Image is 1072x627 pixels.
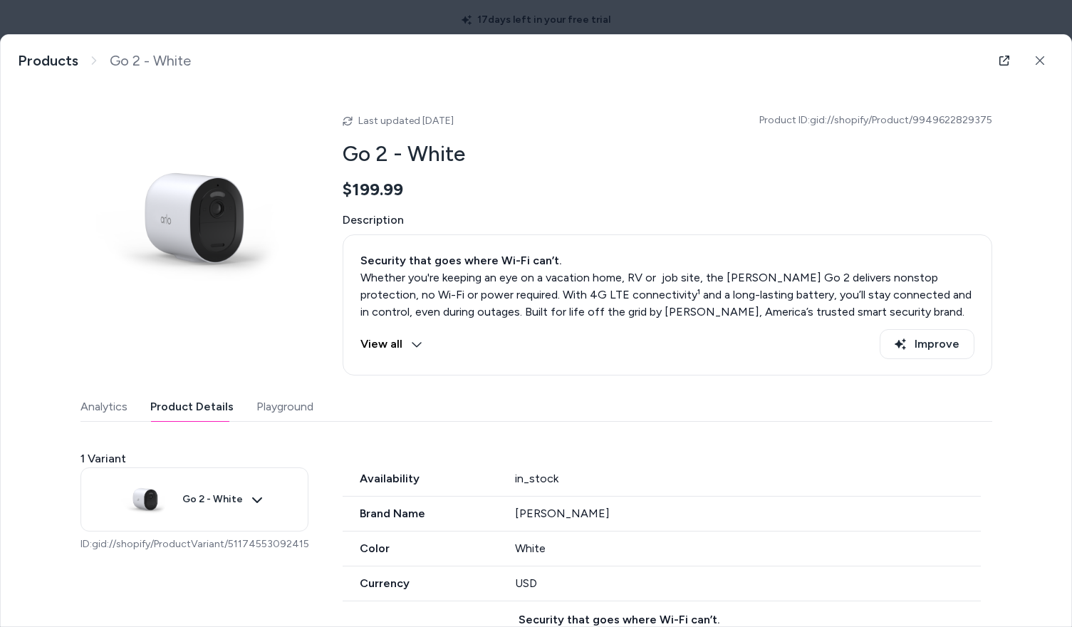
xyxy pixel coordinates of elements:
[343,505,499,522] span: Brand Name
[343,470,499,487] span: Availability
[515,470,981,487] div: in_stock
[360,254,562,267] strong: Security that goes where Wi-Fi can’t.
[880,329,974,359] button: Improve
[256,393,313,421] button: Playground
[515,540,981,557] div: White
[80,103,308,331] img: go2-1-cam-w.png
[110,52,191,70] span: Go 2 - White
[515,575,981,592] div: USD
[360,252,974,321] div: Whether you're keeping an eye on a vacation home, RV or job site, the [PERSON_NAME] Go 2 delivers...
[18,52,78,70] a: Products
[515,505,981,522] div: [PERSON_NAME]
[343,140,992,167] h2: Go 2 - White
[358,115,454,127] span: Last updated [DATE]
[519,613,720,626] strong: Security that goes where Wi-Fi can’t.
[18,52,191,70] nav: breadcrumb
[182,493,243,506] span: Go 2 - White
[343,575,499,592] span: Currency
[343,540,499,557] span: Color
[343,179,403,200] span: $199.99
[343,212,992,229] span: Description
[360,329,422,359] button: View all
[759,113,992,128] span: Product ID: gid://shopify/Product/9949622829375
[80,467,308,532] button: Go 2 - White
[150,393,234,421] button: Product Details
[80,450,126,467] span: 1 Variant
[80,537,308,551] p: ID: gid://shopify/ProductVariant/51174553092415
[117,471,174,528] img: go2-1-cam-w.png
[80,393,128,421] button: Analytics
